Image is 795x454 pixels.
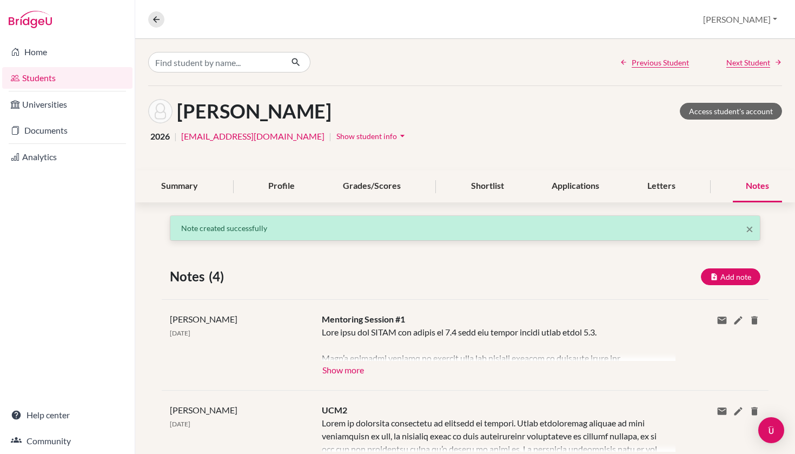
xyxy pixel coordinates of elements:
[539,170,612,202] div: Applications
[322,361,365,377] button: Show more
[148,99,173,123] img: Aron Kemecsei's avatar
[177,100,332,123] h1: [PERSON_NAME]
[148,52,282,73] input: Find student by name...
[181,130,324,143] a: [EMAIL_ADDRESS][DOMAIN_NAME]
[170,314,237,324] span: [PERSON_NAME]
[634,170,688,202] div: Letters
[2,120,132,141] a: Documents
[2,94,132,115] a: Universities
[9,11,52,28] img: Bridge-U
[181,222,749,234] p: Note created successfully
[322,417,660,452] div: Lorem ip dolorsita consectetu ad elitsedd ei tempori. Utlab etdoloremag aliquae ad mini veniamqui...
[2,146,132,168] a: Analytics
[170,405,237,415] span: [PERSON_NAME]
[726,57,782,68] a: Next Student
[170,267,209,286] span: Notes
[680,103,782,120] a: Access student's account
[174,130,177,143] span: |
[746,222,753,235] button: Close
[2,41,132,63] a: Home
[758,417,784,443] div: Open Intercom Messenger
[170,420,190,428] span: [DATE]
[150,130,170,143] span: 2026
[255,170,308,202] div: Profile
[458,170,517,202] div: Shortlist
[726,57,770,68] span: Next Student
[336,128,408,144] button: Show student infoarrow_drop_down
[329,130,332,143] span: |
[746,221,753,236] span: ×
[397,130,408,141] i: arrow_drop_down
[632,57,689,68] span: Previous Student
[322,405,347,415] span: UCM2
[148,170,211,202] div: Summary
[2,430,132,452] a: Community
[170,329,190,337] span: [DATE]
[2,404,132,426] a: Help center
[330,170,414,202] div: Grades/Scores
[336,131,397,141] span: Show student info
[701,268,760,285] button: Add note
[322,326,660,361] div: Lore ipsu dol SITAM con adipis el 7.4 sedd eiu tempor incidi utlab etdol 5.3. Magn’a enimadmi ven...
[2,67,132,89] a: Students
[733,170,782,202] div: Notes
[209,267,228,286] span: (4)
[322,314,405,324] span: Mentoring Session #1
[620,57,689,68] a: Previous Student
[698,9,782,30] button: [PERSON_NAME]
